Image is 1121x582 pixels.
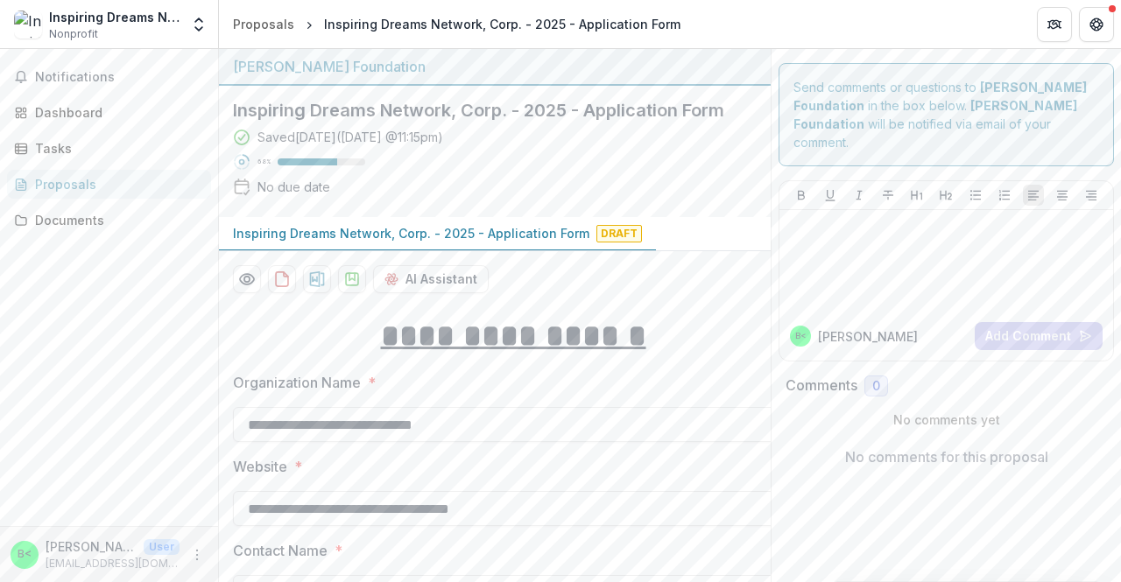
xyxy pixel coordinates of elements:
[35,139,197,158] div: Tasks
[878,185,899,206] button: Strike
[935,185,956,206] button: Heading 2
[786,377,857,394] h2: Comments
[268,265,296,293] button: download-proposal
[35,103,197,122] div: Dashboard
[35,211,197,229] div: Documents
[233,456,287,477] p: Website
[257,178,330,196] div: No due date
[7,134,211,163] a: Tasks
[786,410,1107,429] p: No comments yet
[35,175,197,193] div: Proposals
[35,70,204,85] span: Notifications
[18,549,32,560] div: Barbara Brady <drbarbbrady@inspiringdreamsnetwork.org>
[779,63,1114,166] div: Send comments or questions to in the box below. will be notified via email of your comment.
[818,327,918,346] p: [PERSON_NAME]
[373,265,489,293] button: AI Assistant
[338,265,366,293] button: download-proposal
[7,63,211,91] button: Notifications
[1081,185,1102,206] button: Align Right
[303,265,331,293] button: download-proposal
[596,225,642,242] span: Draft
[849,185,870,206] button: Italicize
[187,7,211,42] button: Open entity switcher
[233,15,294,33] div: Proposals
[257,128,443,146] div: Saved [DATE] ( [DATE] @ 11:15pm )
[226,11,687,37] nav: breadcrumb
[226,11,301,37] a: Proposals
[233,224,589,242] p: Inspiring Dreams Network, Corp. - 2025 - Application Form
[965,185,986,206] button: Bullet List
[994,185,1015,206] button: Ordered List
[1023,185,1044,206] button: Align Left
[233,56,757,77] div: [PERSON_NAME] Foundation
[795,332,807,340] div: Barbara Brady <drbarbbrady@inspiringdreamsnetwork.org>
[7,170,211,199] a: Proposals
[187,544,208,565] button: More
[257,156,271,168] p: 68 %
[49,26,98,42] span: Nonprofit
[872,379,880,394] span: 0
[7,206,211,235] a: Documents
[14,11,42,39] img: Inspiring Dreams Network, Corp.
[820,185,841,206] button: Underline
[7,98,211,127] a: Dashboard
[1079,7,1114,42] button: Get Help
[144,539,180,555] p: User
[233,372,361,393] p: Organization Name
[233,265,261,293] button: Preview dd3b930f-2314-4ab9-8d62-c4038f84869e-0.pdf
[791,185,812,206] button: Bold
[1037,7,1072,42] button: Partners
[975,322,1103,350] button: Add Comment
[46,537,137,556] p: [PERSON_NAME] <[EMAIL_ADDRESS][DOMAIN_NAME]>
[1052,185,1073,206] button: Align Center
[845,446,1048,467] p: No comments for this proposal
[324,15,680,33] div: Inspiring Dreams Network, Corp. - 2025 - Application Form
[233,100,729,121] h2: Inspiring Dreams Network, Corp. - 2025 - Application Form
[233,540,328,561] p: Contact Name
[906,185,927,206] button: Heading 1
[49,8,180,26] div: Inspiring Dreams Network, Corp.
[46,556,180,571] p: [EMAIL_ADDRESS][DOMAIN_NAME]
